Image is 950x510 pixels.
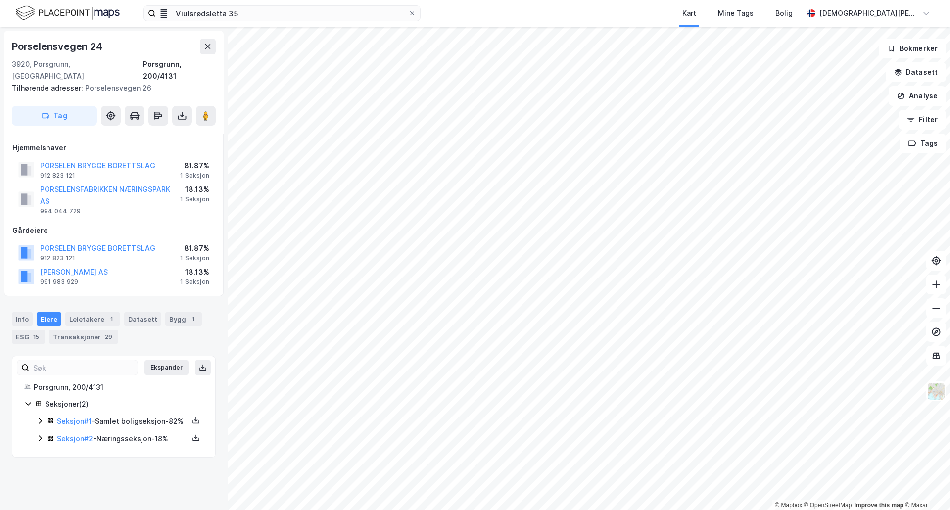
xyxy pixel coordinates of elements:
[180,195,209,203] div: 1 Seksjon
[775,7,793,19] div: Bolig
[57,434,93,443] a: Seksjon#2
[165,312,202,326] div: Bygg
[12,330,45,344] div: ESG
[855,502,903,509] a: Improve this map
[12,84,85,92] span: Tilhørende adresser:
[57,416,189,427] div: - Samlet boligseksjon - 82%
[31,332,41,342] div: 15
[12,142,215,154] div: Hjemmelshaver
[156,6,408,21] input: Søk på adresse, matrikkel, gårdeiere, leietakere eller personer
[718,7,754,19] div: Mine Tags
[886,62,946,82] button: Datasett
[12,82,208,94] div: Porselensvegen 26
[879,39,946,58] button: Bokmerker
[180,278,209,286] div: 1 Seksjon
[899,110,946,130] button: Filter
[12,225,215,236] div: Gårdeiere
[775,502,802,509] a: Mapbox
[65,312,120,326] div: Leietakere
[16,4,120,22] img: logo.f888ab2527a4732fd821a326f86c7f29.svg
[889,86,946,106] button: Analyse
[682,7,696,19] div: Kart
[12,312,33,326] div: Info
[124,312,161,326] div: Datasett
[40,207,81,215] div: 994 044 729
[49,330,118,344] div: Transaksjoner
[40,254,75,262] div: 912 823 121
[901,463,950,510] div: Kontrollprogram for chat
[188,314,198,324] div: 1
[180,172,209,180] div: 1 Seksjon
[180,184,209,195] div: 18.13%
[12,106,97,126] button: Tag
[57,417,92,425] a: Seksjon#1
[37,312,61,326] div: Eiere
[180,242,209,254] div: 81.87%
[57,433,189,445] div: - Næringsseksjon - 18%
[103,332,114,342] div: 29
[106,314,116,324] div: 1
[12,58,143,82] div: 3920, Porsgrunn, [GEOGRAPHIC_DATA]
[144,360,189,375] button: Ekspander
[143,58,216,82] div: Porsgrunn, 200/4131
[180,254,209,262] div: 1 Seksjon
[901,463,950,510] iframe: Chat Widget
[40,172,75,180] div: 912 823 121
[900,134,946,153] button: Tags
[12,39,104,54] div: Porselensvegen 24
[804,502,852,509] a: OpenStreetMap
[45,398,203,410] div: Seksjoner ( 2 )
[180,160,209,172] div: 81.87%
[40,278,78,286] div: 991 983 929
[819,7,918,19] div: [DEMOGRAPHIC_DATA][PERSON_NAME]
[34,381,203,393] div: Porsgrunn, 200/4131
[180,266,209,278] div: 18.13%
[927,382,946,401] img: Z
[29,360,138,375] input: Søk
